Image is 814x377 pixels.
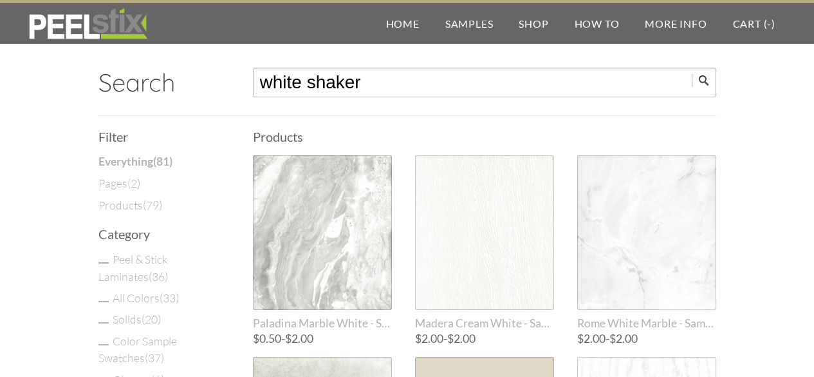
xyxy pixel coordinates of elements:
a: Everything(81) [98,153,172,170]
span: 79 [146,198,159,212]
span: ( ) [153,155,172,168]
span: $2.00 [447,332,476,345]
h3: Category [98,227,222,240]
span: 20 [145,312,158,326]
a: Home [373,3,432,44]
a: Rome White Marble - Sample [577,155,716,330]
span: - [253,333,392,345]
a: Shop [506,3,561,44]
input: Peel & Stick Laminates(36) [98,262,109,264]
h3: Filter [98,130,222,143]
input: All Colors(33) [98,301,109,302]
input: Color Sample Swatches(37) [98,344,109,345]
span: Madera Cream White - Sample [415,316,554,330]
span: 33 [163,291,176,305]
span: Rome White Marble - Sample [577,316,716,330]
span: $2.00 [609,332,638,345]
a: Paladina Marble White - Sample [253,155,392,330]
span: - [577,333,716,345]
span: 36 [152,269,165,284]
input: Solids(20) [98,322,109,324]
a: Pages(2) [98,175,140,191]
a: Color Sample Swatches [98,334,177,365]
span: 2 [131,176,137,190]
span: $2.00 [415,332,443,345]
h2: Search [98,68,222,97]
span: ( ) [127,176,140,190]
span: Paladina Marble White - Sample [253,316,392,330]
span: 81 [156,155,169,168]
img: REFACE SUPPLIES [26,8,150,40]
a: Solids [113,312,161,326]
span: $0.50 [253,332,281,345]
h3: Products [253,130,716,143]
a: How To [562,3,633,44]
span: - [767,17,772,30]
a: Products(79) [98,197,162,213]
a: Cart (-) [720,3,788,44]
span: ( ) [149,269,168,284]
span: ( ) [143,198,162,212]
span: ( ) [160,291,179,305]
a: Peel & Stick Laminates [98,252,168,283]
span: ( ) [142,312,161,326]
a: Samples [432,3,506,44]
span: ( ) [145,351,164,365]
span: $2.00 [577,332,606,345]
span: $2.00 [285,332,313,345]
a: All Colors [113,291,179,305]
a: Madera Cream White - Sample [415,155,554,330]
input: Submit [692,74,716,87]
a: More Info [632,3,719,44]
span: - [415,333,554,345]
span: 37 [148,351,161,365]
